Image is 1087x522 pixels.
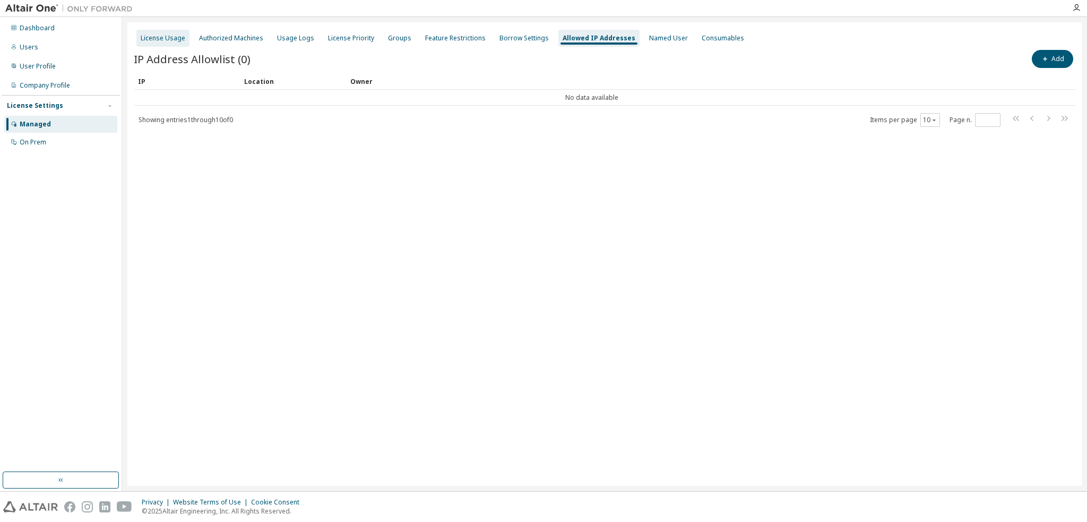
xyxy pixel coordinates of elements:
span: Showing entries 1 through 10 of 0 [139,115,233,124]
button: 10 [923,116,937,124]
td: No data available [134,90,1050,106]
img: linkedin.svg [99,501,110,512]
img: altair_logo.svg [3,501,58,512]
div: Authorized Machines [199,34,263,42]
div: License Priority [328,34,374,42]
p: © 2025 Altair Engineering, Inc. All Rights Reserved. [142,507,306,516]
div: Cookie Consent [251,498,306,507]
span: Items per page [870,113,940,127]
div: License Usage [141,34,185,42]
div: On Prem [20,138,46,147]
div: Allowed IP Addresses [563,34,635,42]
div: Named User [649,34,688,42]
div: Website Terms of Use [173,498,251,507]
div: Company Profile [20,81,70,90]
div: Dashboard [20,24,55,32]
div: Managed [20,120,51,129]
span: Page n. [950,113,1000,127]
img: instagram.svg [82,501,93,512]
span: IP Address Allowlist (0) [134,52,251,66]
div: Borrow Settings [499,34,549,42]
div: Users [20,43,38,52]
div: License Settings [7,101,63,110]
div: Owner [350,73,1046,90]
img: Altair One [5,3,138,14]
div: Feature Restrictions [425,34,486,42]
div: User Profile [20,62,56,71]
img: youtube.svg [117,501,132,512]
div: Groups [388,34,411,42]
button: Add [1032,50,1073,68]
img: facebook.svg [64,501,75,512]
div: Consumables [702,34,744,42]
div: Privacy [142,498,173,507]
div: IP [138,73,236,90]
div: Usage Logs [277,34,314,42]
div: Location [244,73,342,90]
